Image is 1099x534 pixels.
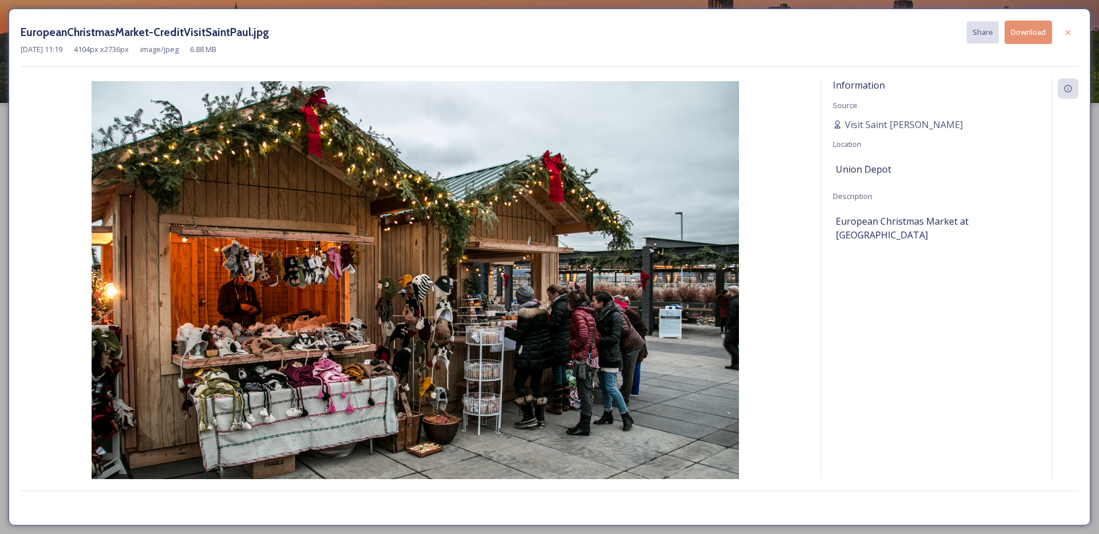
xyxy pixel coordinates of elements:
[140,44,179,55] span: image/jpeg
[845,118,963,131] span: Visit Saint [PERSON_NAME]
[967,21,999,43] button: Share
[836,162,891,176] span: Union Depot
[190,44,216,55] span: 6.88 MB
[1005,21,1052,44] button: Download
[833,100,857,110] span: Source
[833,191,872,201] span: Description
[833,79,885,91] span: Information
[833,139,861,149] span: Location
[21,44,62,55] span: [DATE] 11:19
[74,44,129,55] span: 4104 px x 2736 px
[836,214,1037,242] span: European Christmas Market at [GEOGRAPHIC_DATA]
[21,24,269,41] h3: EuropeanChristmasMarket-CreditVisitSaintPaul.jpg
[21,81,809,512] img: EuropeanChristmasMarket-CreditVisitSaintPaul.jpg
